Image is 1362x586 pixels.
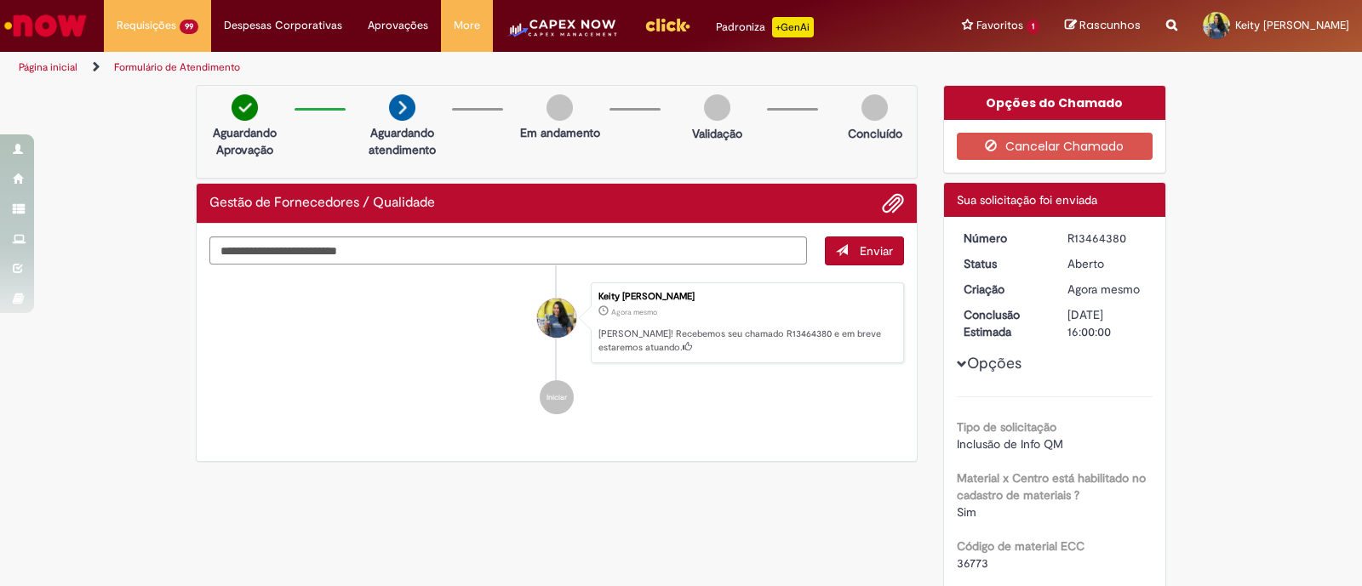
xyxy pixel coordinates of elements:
b: Tipo de solicitação [957,419,1056,435]
span: Favoritos [976,17,1023,34]
button: Cancelar Chamado [957,133,1153,160]
ul: Trilhas de página [13,52,896,83]
a: Formulário de Atendimento [114,60,240,74]
p: Aguardando Aprovação [203,124,286,158]
img: check-circle-green.png [232,94,258,121]
h2: Gestão de Fornecedores / Qualidade Histórico de tíquete [209,196,435,211]
span: Sim [957,504,976,520]
span: Enviar [860,243,893,259]
p: +GenAi [772,17,814,37]
span: Keity [PERSON_NAME] [1235,18,1349,32]
p: [PERSON_NAME]! Recebemos seu chamado R13464380 e em breve estaremos atuando. [598,327,895,354]
ul: Histórico de tíquete [209,265,904,432]
button: Enviar [825,236,904,265]
img: click_logo_yellow_360x200.png [644,12,690,37]
div: Aberto [1067,255,1147,272]
textarea: Digite sua mensagem aqui... [209,236,807,265]
div: Padroniza [716,17,814,37]
p: Concluído [848,125,902,142]
li: Keity Magalhaes de Souza [209,282,904,364]
span: Sua solicitação foi enviada [957,192,1097,208]
p: Aguardando atendimento [361,124,444,158]
div: R13464380 [1067,230,1147,247]
img: ServiceNow [2,9,89,43]
img: CapexLogo5.png [506,17,619,51]
span: Despesas Corporativas [224,17,342,34]
b: Código de material ECC [957,538,1084,554]
div: 30/08/2025 03:42:26 [1067,281,1147,298]
button: Adicionar anexos [882,192,904,214]
div: Keity Magalhaes de Souza [537,299,576,338]
img: arrow-next.png [389,94,415,121]
dt: Status [951,255,1056,272]
span: Requisições [117,17,176,34]
span: Inclusão de Info QM [957,436,1063,452]
img: img-circle-grey.png [704,94,730,121]
a: Página inicial [19,60,77,74]
span: Aprovações [368,17,428,34]
p: Validação [692,125,742,142]
p: Em andamento [520,124,600,141]
img: img-circle-grey.png [861,94,888,121]
a: Rascunhos [1065,18,1141,34]
time: 30/08/2025 03:42:26 [611,307,657,317]
dt: Conclusão Estimada [951,306,1056,340]
span: 36773 [957,555,988,571]
span: More [454,17,480,34]
dt: Criação [951,281,1056,298]
span: Agora mesmo [1067,282,1140,297]
div: Opções do Chamado [944,86,1166,120]
span: Rascunhos [1079,17,1141,33]
span: 1 [1027,20,1039,34]
div: [DATE] 16:00:00 [1067,306,1147,340]
img: img-circle-grey.png [547,94,573,121]
span: 99 [180,20,198,34]
span: Agora mesmo [611,307,657,317]
time: 30/08/2025 03:42:26 [1067,282,1140,297]
b: Material x Centro está habilitado no cadastro de materiais ? [957,470,1146,503]
div: Keity [PERSON_NAME] [598,292,895,302]
dt: Número [951,230,1056,247]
